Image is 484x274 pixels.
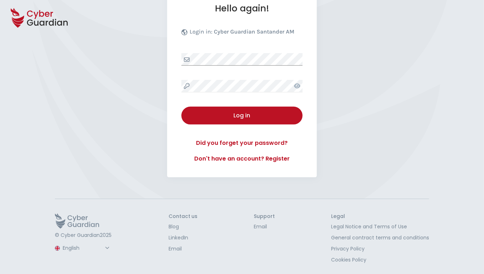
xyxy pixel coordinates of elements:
[331,256,429,264] a: Cookies Policy
[254,213,275,220] h3: Support
[331,213,429,220] h3: Legal
[55,246,60,251] img: region-logo
[181,107,303,125] button: Log in
[331,234,429,242] a: General contract terms and conditions
[187,111,297,120] div: Log in
[55,232,112,239] p: © Cyber Guardian 2025
[169,213,198,220] h3: Contact us
[169,223,198,230] a: Blog
[181,139,303,147] a: Did you forget your password?
[181,154,303,163] a: Don't have an account? Register
[169,234,198,242] a: LinkedIn
[254,223,275,230] a: Email
[331,223,429,230] a: Legal Notice and Terms of Use
[169,245,198,253] a: Email
[331,245,429,253] a: Privacy Policy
